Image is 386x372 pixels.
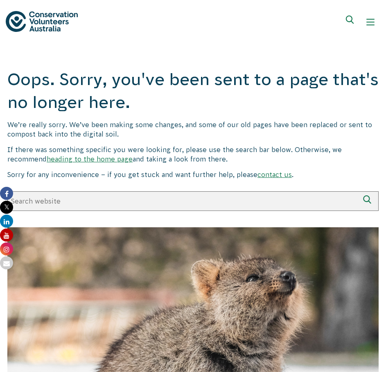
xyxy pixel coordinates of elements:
[341,12,361,32] button: Expand search box Close search box
[7,120,379,139] p: We’re really sorry. We’ve been making some changes, and some of our old pages have been replaced ...
[361,12,380,32] button: Show mobile navigation menu
[346,16,356,29] span: Expand search box
[7,170,379,179] p: Sorry for any inconvenience – if you get stuck and want further help, please .
[6,11,78,32] img: logo.svg
[7,191,359,211] input: Search website
[7,68,379,114] h1: Oops. Sorry, you've been sent to a page that's no longer here.
[47,155,133,163] a: heading to the home page
[7,145,379,164] p: If there was something specific you were looking for, please use the search bar below. Otherwise,...
[257,171,292,178] a: contact us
